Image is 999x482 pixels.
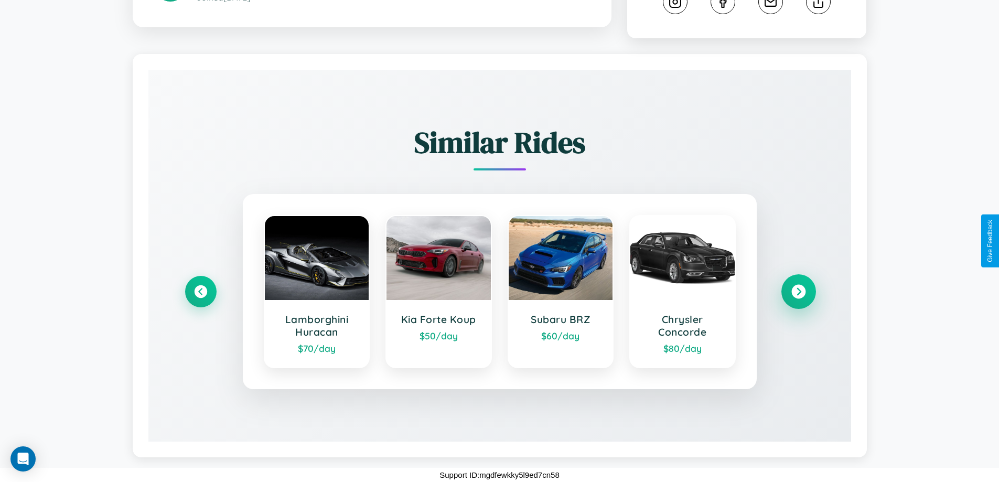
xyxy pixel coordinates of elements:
h3: Chrysler Concorde [641,313,724,338]
div: $ 70 /day [275,342,359,354]
div: Give Feedback [986,220,994,262]
a: Chrysler Concorde$80/day [629,215,736,368]
a: Subaru BRZ$60/day [508,215,614,368]
h3: Lamborghini Huracan [275,313,359,338]
p: Support ID: mgdfewkky5l9ed7cn58 [439,468,559,482]
a: Lamborghini Huracan$70/day [264,215,370,368]
div: $ 60 /day [519,330,603,341]
h2: Similar Rides [185,122,814,163]
h3: Subaru BRZ [519,313,603,326]
h3: Kia Forte Koup [397,313,480,326]
div: Open Intercom Messenger [10,446,36,472]
a: Kia Forte Koup$50/day [385,215,492,368]
div: $ 50 /day [397,330,480,341]
div: $ 80 /day [641,342,724,354]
